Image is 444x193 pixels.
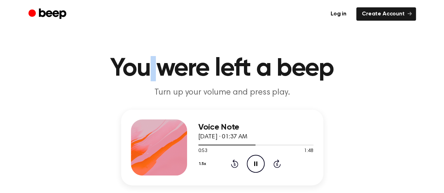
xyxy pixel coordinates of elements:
h1: You were left a beep [42,56,402,81]
a: Create Account [356,7,416,21]
a: Log in [325,7,352,21]
span: 0:53 [198,147,207,155]
span: 1:48 [304,147,313,155]
span: [DATE] · 01:37 AM [198,134,247,140]
button: 1.5x [198,158,209,170]
p: Turn up your volume and press play. [87,87,357,98]
h3: Voice Note [198,123,313,132]
a: Beep [28,7,68,21]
